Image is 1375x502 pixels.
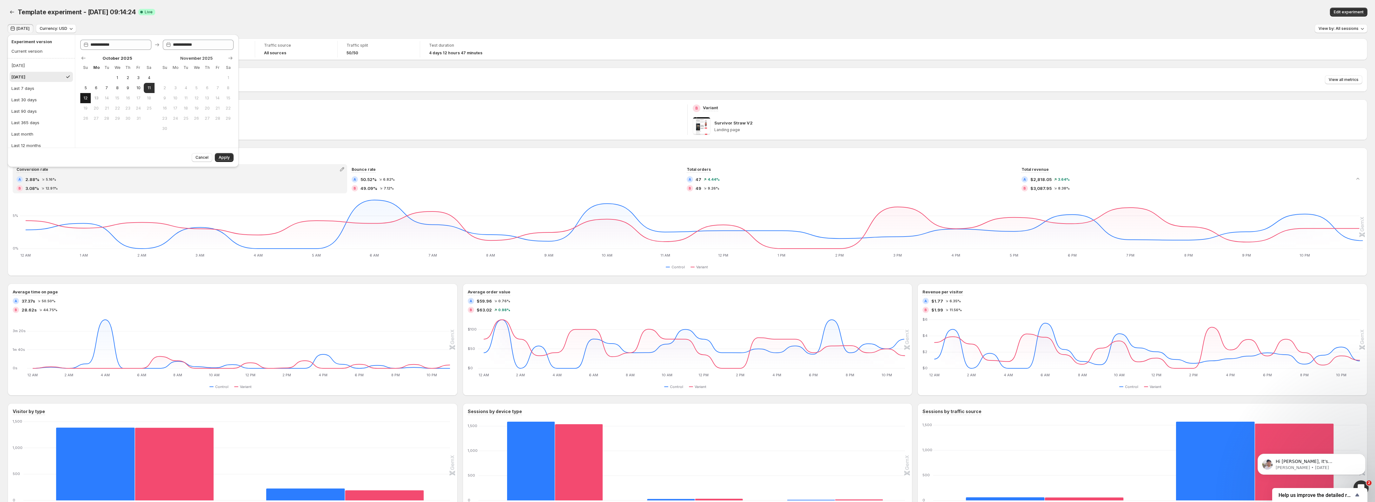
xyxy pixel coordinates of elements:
[693,117,711,135] img: Survivor Straw V2
[93,106,99,111] span: 20
[133,103,144,113] button: Friday October 24 2025
[125,106,130,111] span: 23
[470,299,472,303] h2: A
[104,65,109,70] span: Tu
[11,97,37,103] div: Last 30 days
[264,42,328,56] a: Traffic sourceAll sources
[160,103,170,113] button: Sunday November 16 2025
[1315,24,1367,33] button: View by: All sessions
[429,50,482,56] span: 4 days 12 hours 47 minutes
[1279,491,1361,499] button: Show survey - Help us improve the detailed report for A/B campaigns
[122,83,133,93] button: Thursday October 9 2025
[8,8,17,17] button: Back
[80,93,91,103] button: Sunday October 12 2025
[223,113,234,124] button: Saturday November 29 2025
[115,106,120,111] span: 22
[1023,186,1026,190] h2: B
[714,127,1362,132] p: Landing page
[80,63,91,73] th: Sunday
[212,113,223,124] button: Friday November 28 2025
[144,103,154,113] button: Saturday October 25 2025
[28,18,107,87] span: Hi [PERSON_NAME], It's [PERSON_NAME] again, hope you are doing well 😊 I Just wanted to follow up ...
[91,93,101,103] button: Today Monday October 13 2025
[83,106,88,111] span: 19
[893,253,902,258] text: 3 PM
[202,83,212,93] button: Thursday November 6 2025
[102,113,112,124] button: Tuesday October 28 2025
[102,103,112,113] button: Tuesday October 21 2025
[202,113,212,124] button: Thursday November 27 2025
[20,253,31,258] text: 12 AM
[1325,75,1362,84] button: View all metrics
[485,422,625,500] g: Mobile: Control 1,589,Variant 1,537
[122,93,133,103] button: Thursday October 16 2025
[204,116,210,121] span: 27
[162,106,168,111] span: 16
[93,65,99,70] span: Mo
[204,85,210,90] span: 6
[498,299,510,303] span: 0.76%
[191,113,202,124] button: Wednesday November 26 2025
[219,155,230,160] span: Apply
[13,246,18,251] text: 0%
[689,186,691,190] h2: B
[687,167,711,172] span: Total orders
[223,103,234,113] button: Saturday November 22 2025
[112,63,122,73] th: Wednesday
[765,422,905,500] g: Desktop: Control 13,Variant 19
[173,96,178,101] span: 10
[264,50,286,56] h4: All sources
[173,116,178,121] span: 24
[696,185,701,191] span: 49
[718,253,728,258] text: 12 PM
[708,186,719,190] span: 9.26%
[144,63,154,73] th: Saturday
[1353,174,1362,183] button: Collapse chart
[10,72,73,82] button: [DATE]
[11,108,37,114] div: Last 90 days
[137,253,146,258] text: 2 AM
[183,96,188,101] span: 11
[80,113,91,124] button: Sunday October 26 2025
[312,253,321,258] text: 5 AM
[1125,384,1138,389] span: Control
[133,113,144,124] button: Friday October 31 2025
[80,253,88,258] text: 1 AM
[170,63,181,73] th: Monday
[181,63,191,73] th: Tuesday
[10,46,70,56] button: Current version
[204,96,210,101] span: 13
[1030,185,1052,191] span: $3,087.95
[1068,253,1077,258] text: 6 PM
[347,43,411,48] span: Traffic split
[93,96,99,101] span: 13
[195,155,208,160] span: Cancel
[1058,177,1070,181] span: 3.64%
[181,113,191,124] button: Tuesday November 25 2025
[951,253,960,258] text: 4 PM
[160,63,170,73] th: Sunday
[10,60,73,70] button: [DATE]
[940,422,1150,500] g: Direct: Control 61,Variant 59
[226,65,231,70] span: Sa
[1119,383,1141,391] button: Control
[160,124,170,134] button: Sunday November 30 2025
[202,63,212,73] th: Thursday
[777,253,785,258] text: 1 PM
[162,65,168,70] span: Su
[202,93,212,103] button: Thursday November 13 2025
[144,73,154,83] button: Saturday October 4 2025
[104,106,109,111] span: 21
[91,83,101,93] button: Monday October 6 2025
[202,103,212,113] button: Thursday November 20 2025
[835,253,844,258] text: 2 PM
[83,85,88,90] span: 5
[429,42,494,56] a: Test duration4 days 12 hours 47 minutes
[112,93,122,103] button: Wednesday October 15 2025
[173,106,178,111] span: 17
[115,85,120,90] span: 8
[162,96,168,101] span: 9
[215,384,228,389] span: Control
[181,83,191,93] button: Tuesday November 4 2025
[234,383,254,391] button: Variant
